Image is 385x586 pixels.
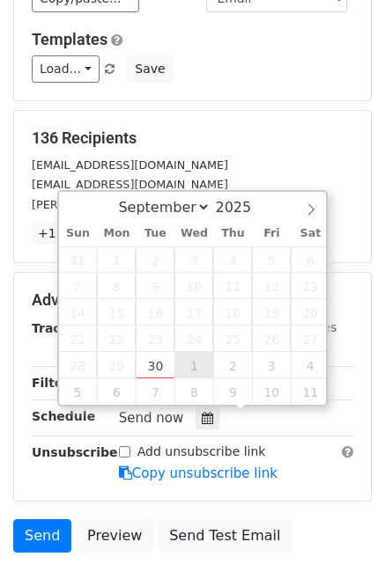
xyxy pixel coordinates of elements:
[252,246,291,273] span: September 5, 2025
[252,273,291,299] span: September 12, 2025
[174,299,213,326] span: September 17, 2025
[211,199,274,216] input: Year
[291,299,329,326] span: September 20, 2025
[119,465,278,481] a: Copy unsubscribe link
[13,519,71,553] a: Send
[32,55,100,83] a: Load...
[213,378,252,405] span: October 9, 2025
[158,519,292,553] a: Send Test Email
[136,326,174,352] span: September 23, 2025
[291,352,329,378] span: October 4, 2025
[32,128,353,148] h5: 136 Recipients
[97,246,136,273] span: September 1, 2025
[174,326,213,352] span: September 24, 2025
[252,378,291,405] span: October 10, 2025
[137,443,266,461] label: Add unsubscribe link
[32,223,114,245] a: +133 more
[252,299,291,326] span: September 19, 2025
[59,273,98,299] span: September 7, 2025
[174,352,213,378] span: October 1, 2025
[59,378,98,405] span: October 5, 2025
[136,246,174,273] span: September 2, 2025
[213,352,252,378] span: October 2, 2025
[291,246,329,273] span: September 6, 2025
[174,228,213,239] span: Wed
[97,378,136,405] span: October 6, 2025
[97,352,136,378] span: September 29, 2025
[32,409,95,423] strong: Schedule
[59,299,98,326] span: September 14, 2025
[291,273,329,299] span: September 13, 2025
[97,326,136,352] span: September 22, 2025
[127,55,173,83] button: Save
[97,228,136,239] span: Mon
[252,228,291,239] span: Fri
[213,246,252,273] span: September 4, 2025
[76,519,153,553] a: Preview
[59,246,98,273] span: August 31, 2025
[32,445,118,459] strong: Unsubscribe
[119,410,184,426] span: Send now
[213,299,252,326] span: September 18, 2025
[174,273,213,299] span: September 10, 2025
[32,321,91,335] strong: Tracking
[59,352,98,378] span: September 28, 2025
[136,378,174,405] span: October 7, 2025
[32,158,228,172] small: [EMAIL_ADDRESS][DOMAIN_NAME]
[213,326,252,352] span: September 25, 2025
[32,376,77,390] strong: Filters
[252,326,291,352] span: September 26, 2025
[97,273,136,299] span: September 8, 2025
[252,352,291,378] span: October 3, 2025
[59,326,98,352] span: September 21, 2025
[59,228,98,239] span: Sun
[291,326,329,352] span: September 27, 2025
[136,273,174,299] span: September 9, 2025
[174,246,213,273] span: September 3, 2025
[32,178,228,191] small: [EMAIL_ADDRESS][DOMAIN_NAME]
[136,299,174,326] span: September 16, 2025
[136,352,174,378] span: September 30, 2025
[213,273,252,299] span: September 11, 2025
[291,378,329,405] span: October 11, 2025
[97,299,136,326] span: September 15, 2025
[213,228,252,239] span: Thu
[174,378,213,405] span: October 8, 2025
[136,228,174,239] span: Tue
[32,198,322,211] small: [PERSON_NAME][EMAIL_ADDRESS][DOMAIN_NAME]
[297,502,385,586] iframe: Chat Widget
[291,228,329,239] span: Sat
[32,30,107,48] a: Templates
[32,290,353,310] h5: Advanced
